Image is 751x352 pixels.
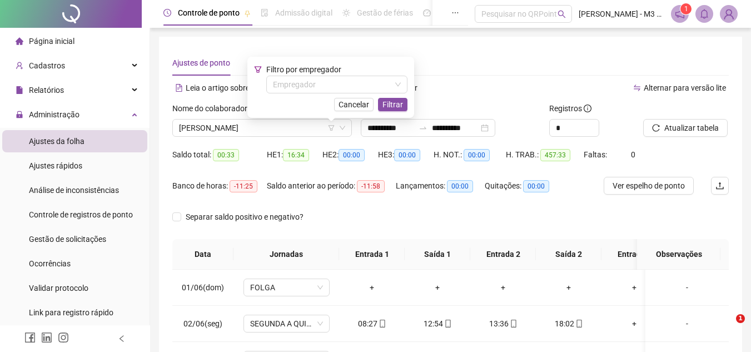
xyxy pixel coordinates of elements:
div: + [479,281,527,294]
span: Ver espelho de ponto [613,180,685,192]
span: Administração [29,110,79,119]
span: file-text [175,84,183,92]
span: 16:34 [283,149,309,161]
span: left [118,335,126,343]
span: Filtro por empregador [266,65,341,74]
span: 1 [736,314,745,323]
div: - [654,318,720,330]
span: Ajustes de ponto [172,58,230,67]
span: Faltas: [584,150,609,159]
span: facebook [24,332,36,343]
div: - [654,281,720,294]
th: Data [172,239,233,270]
span: home [16,37,23,45]
span: filter [328,125,335,131]
span: Ajustes da folha [29,137,84,146]
span: mobile [574,320,583,328]
span: Gestão de férias [357,8,413,17]
th: Entrada 3 [601,239,667,270]
div: Lançamentos: [396,180,485,192]
span: bell [699,9,709,19]
th: Jornadas [233,239,339,270]
span: search [558,10,566,18]
span: 00:33 [213,149,239,161]
span: down [395,81,401,88]
span: Leia o artigo sobre ajustes [186,83,276,92]
div: HE 2: [322,148,378,161]
span: 1 [684,5,688,13]
span: reload [652,124,660,132]
span: filter [254,66,262,73]
span: Cancelar [339,98,369,111]
div: + [610,281,658,294]
span: Separar saldo positivo e negativo? [181,211,308,223]
span: Registros [549,102,591,115]
span: Atualizar tabela [664,122,719,134]
sup: 1 [680,3,692,14]
span: mobile [443,320,452,328]
span: sun [342,9,350,17]
div: H. NOT.: [434,148,506,161]
div: Quitações: [485,180,563,192]
div: + [545,281,593,294]
th: Observações [637,239,720,270]
span: Validar protocolo [29,284,88,292]
th: Entrada 2 [470,239,536,270]
span: to [419,123,427,132]
div: Saldo total: [172,148,267,161]
label: Nome do colaborador [172,102,255,115]
span: info-circle [584,105,591,112]
div: H. TRAB.: [506,148,584,161]
span: clock-circle [163,9,171,17]
div: + [414,281,461,294]
span: Ocorrências [29,259,71,268]
span: mobile [377,320,386,328]
span: lock [16,111,23,118]
span: swap [633,84,641,92]
div: + [348,281,396,294]
img: 27819 [720,6,737,22]
span: FOLGA [250,279,323,296]
div: 13:36 [479,318,527,330]
span: file [16,86,23,94]
span: dashboard [423,9,431,17]
span: ellipsis [451,9,459,17]
div: HE 1: [267,148,322,161]
iframe: Intercom live chat [713,314,740,341]
div: + [610,318,658,330]
span: user-add [16,62,23,70]
th: Entrada 1 [339,239,405,270]
span: Controle de registros de ponto [29,210,133,219]
span: Observações [646,248,712,260]
span: 00:00 [339,149,365,161]
span: Análise de inconsistências [29,186,119,195]
div: 08:27 [348,318,396,330]
div: HE 3: [378,148,434,161]
button: Ver espelho de ponto [604,177,694,195]
span: down [339,125,346,131]
span: mobile [509,320,518,328]
div: 12:54 [414,318,461,330]
button: Cancelar [334,98,374,111]
span: -11:58 [357,180,385,192]
span: Página inicial [29,37,74,46]
span: Ajustes rápidos [29,161,82,170]
div: 18:02 [545,318,593,330]
span: Controle de ponto [178,8,240,17]
span: -11:25 [230,180,257,192]
span: linkedin [41,332,52,343]
span: Gestão de solicitações [29,235,106,244]
span: 00:00 [464,149,490,161]
th: Saída 2 [536,239,601,270]
span: 00:00 [394,149,420,161]
span: pushpin [244,10,251,17]
th: Saída 1 [405,239,470,270]
span: Relatórios [29,86,64,95]
div: Saldo anterior ao período: [267,180,396,192]
span: swap-right [419,123,427,132]
span: Cadastros [29,61,65,70]
span: Alternar para versão lite [644,83,726,92]
span: instagram [58,332,69,343]
button: Filtrar [378,98,407,111]
span: 0 [631,150,635,159]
